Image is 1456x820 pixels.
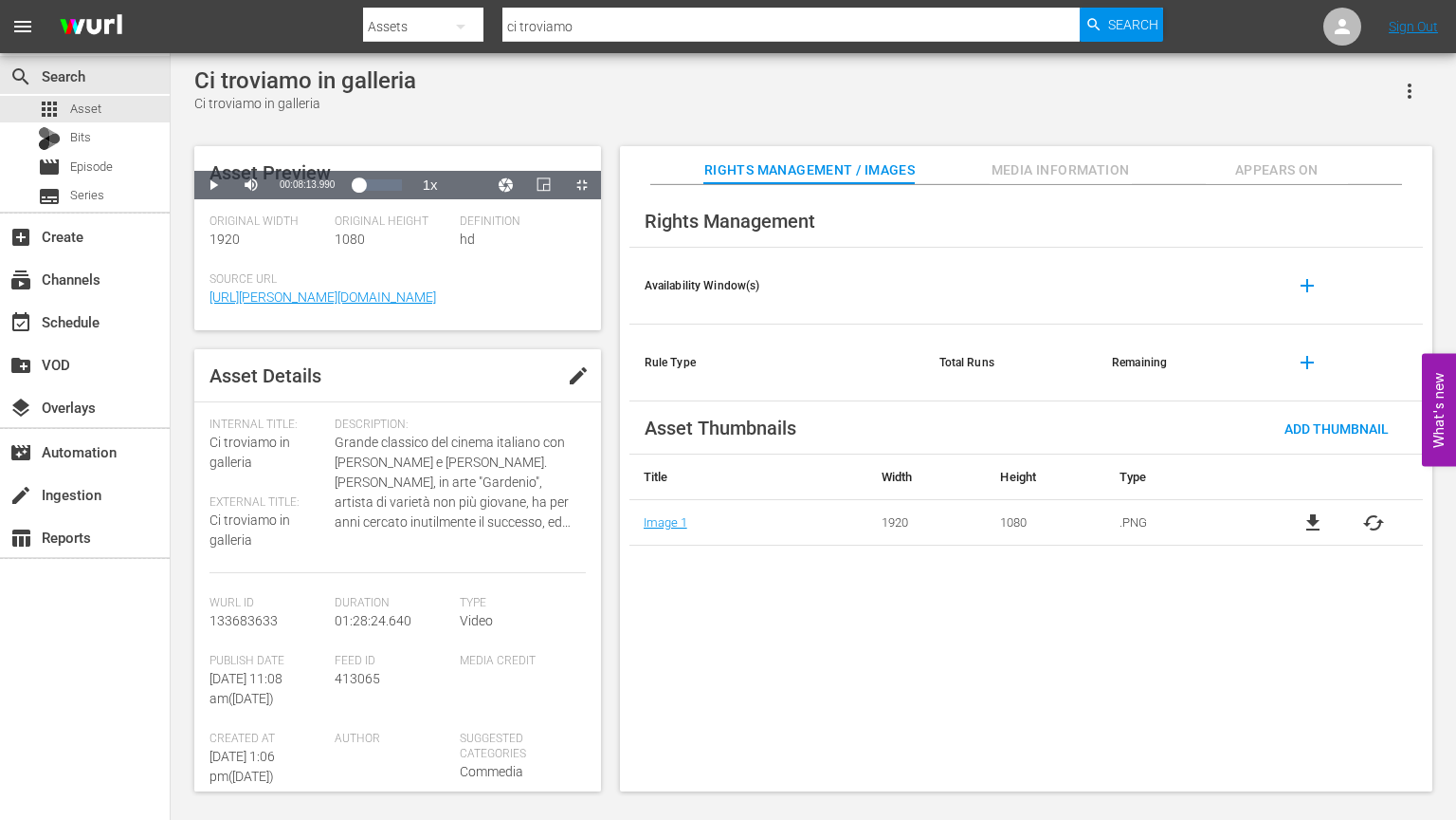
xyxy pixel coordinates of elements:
span: Suggested Categories [460,732,575,762]
span: Asset [70,100,101,119]
span: External Title: [209,495,325,511]
button: add [1284,340,1330,385]
a: Sign Out [1389,19,1438,34]
span: Series [38,185,61,208]
span: Media Information [990,158,1132,182]
span: Rights Management / Images [704,158,915,182]
span: Media Credit [460,654,575,669]
span: Asset Preview [209,161,331,184]
span: Commedia [460,764,523,779]
span: 413065 [335,671,380,686]
span: Original Width [209,214,325,230]
th: Height [986,455,1105,500]
span: Feed ID [335,654,450,669]
span: 133683633 [209,613,278,628]
div: Ci troviamo in galleria [194,67,416,94]
a: [URL][PERSON_NAME][DOMAIN_NAME] [209,289,436,305]
td: 1080 [986,500,1105,546]
span: Create [9,226,32,249]
button: Add Thumbnail [1269,411,1404,445]
th: Title [629,455,867,500]
th: Type [1105,455,1264,500]
button: Search [1080,8,1163,42]
button: Playback Rate [411,171,449,199]
span: 1920 [209,232,240,247]
span: Episode [70,158,113,177]
span: Type [460,596,575,611]
span: Asset Thumbnails [645,417,796,439]
span: Definition [460,214,575,230]
span: Rights Management [645,210,815,233]
span: Video [460,613,493,628]
span: Add Thumbnail [1269,421,1404,437]
th: Total Runs [924,325,1097,401]
button: edit [555,353,601,399]
button: Non-Fullscreen [563,171,601,199]
div: Ci troviamo in galleria [194,94,416,114]
div: Bits [38,127,61,150]
span: edit [567,364,590,387]
span: Series [70,186,104,205]
span: Internal Title: [209,418,325,433]
td: .PNG [1105,500,1264,546]
span: 1080 [335,232,365,247]
span: 01:28:24.640 [335,613,411,628]
span: Asset [38,98,61,121]
span: Duration [335,596,450,611]
span: Ci troviamo in galleria [209,512,290,548]
span: Reports [9,527,32,550]
span: menu [11,15,34,38]
span: Source Url [209,272,576,288]
button: Play [194,171,232,199]
span: Search [9,65,32,88]
span: VOD [9,354,32,377]
span: Episode [38,156,61,178]
span: Automation [9,441,32,464]
span: [DATE] 1:06 pm ( [DATE] ) [209,749,275,784]
td: 1920 [867,500,987,546]
th: Availability Window(s) [629,248,924,325]
button: Open Feedback Widget [1422,354,1456,467]
span: hd [460,232,475,247]
span: Search [1108,8,1158,42]
span: [DATE] 11:08 am ( [DATE] ) [209,671,282,706]
button: Mute [232,171,270,199]
span: Channels [9,269,32,291]
span: Description: [335,418,575,433]
span: add [1296,274,1319,297]
span: Overlays [9,397,32,419]
button: Jump To Time [487,171,525,199]
button: add [1284,263,1330,308]
span: Ci troviamo in galleria [209,435,290,470]
span: 00:08:13.990 [280,179,335,190]
span: add [1296,351,1319,374]
span: Author [335,732,450,747]
span: Grande classico del cinema italiano con [PERSON_NAME] e [PERSON_NAME]. [PERSON_NAME], in arte "Ga... [335,433,575,532]
div: Progress Bar [354,179,401,191]
span: Bits [70,128,91,147]
a: Image 1 [644,515,687,530]
span: Schedule [9,311,32,334]
button: Picture-in-Picture [525,171,563,199]
th: Width [867,455,987,500]
th: Remaining [1097,325,1269,401]
span: Ingestion [9,484,32,507]
span: Wurl Id [209,596,325,611]
span: Original Height [335,214,450,230]
th: Rule Type [629,325,924,401]
a: file_download [1301,512,1324,534]
img: ans4CAIJ8jUAAAAAAAAAAAAAAAAAAAAAAAAgQb4GAAAAAAAAAAAAAAAAAAAAAAAAJMjXAAAAAAAAAAAAAAAAAAAAAAAAgAT5G... [45,5,136,49]
span: Publish Date [209,654,325,669]
span: Asset Details [209,364,321,387]
span: Created At [209,732,325,747]
span: Appears On [1206,158,1348,182]
button: cached [1362,512,1385,534]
